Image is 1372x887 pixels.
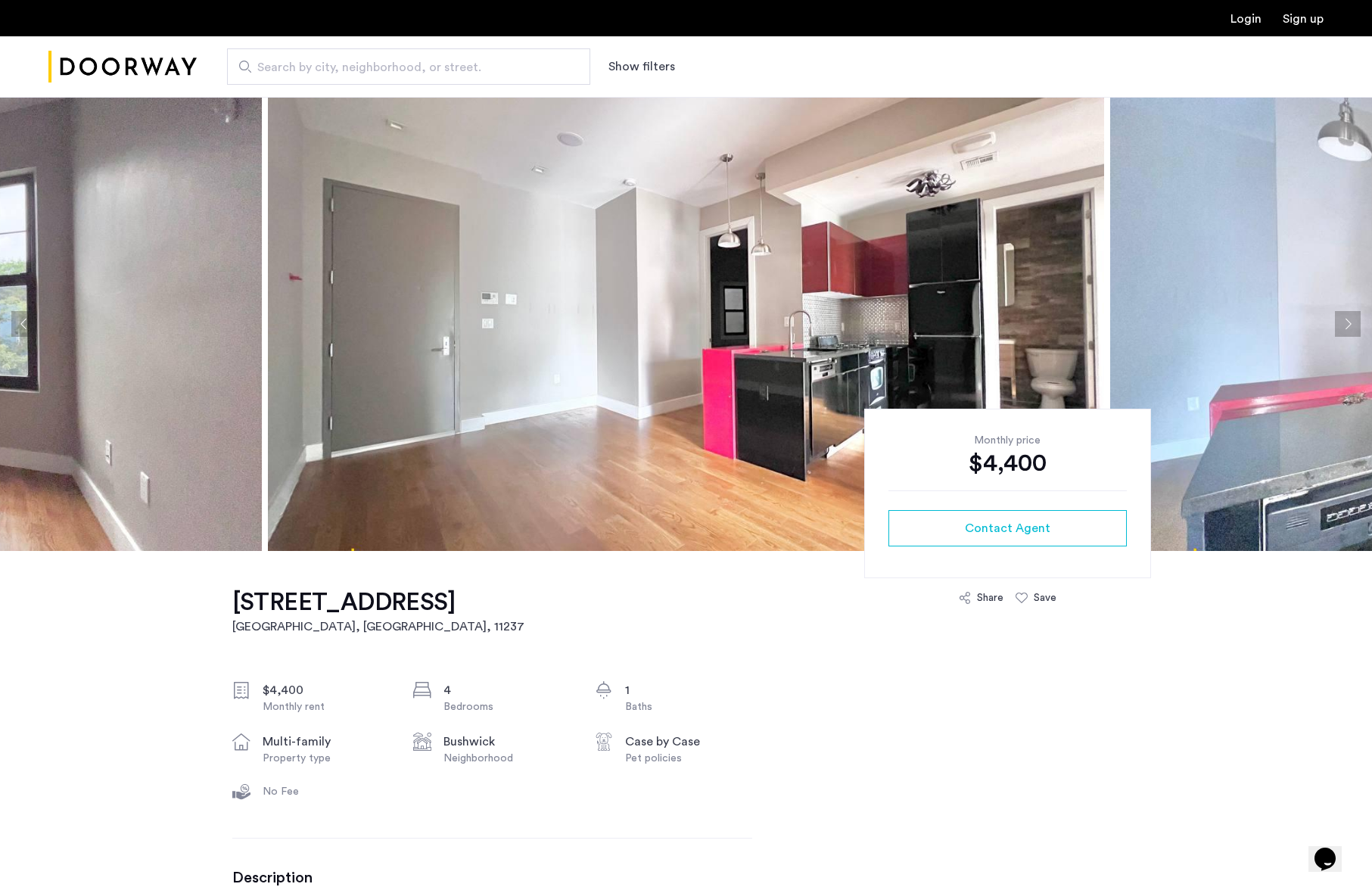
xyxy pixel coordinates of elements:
[1335,311,1361,337] button: Next apartment
[1283,13,1324,25] a: Registration
[232,587,524,618] h1: [STREET_ADDRESS]
[263,733,390,751] div: multi-family
[625,733,752,751] div: Case by Case
[232,869,752,887] h3: Description
[888,510,1127,546] button: button
[625,699,752,714] div: Baths
[443,733,571,751] div: Bushwick
[1308,826,1357,872] iframe: chat widget
[48,39,197,95] a: Cazamio Logo
[443,751,571,766] div: Neighborhood
[257,58,548,76] span: Search by city, neighborhood, or street.
[263,699,390,714] div: Monthly rent
[232,587,524,636] a: [STREET_ADDRESS][GEOGRAPHIC_DATA], [GEOGRAPHIC_DATA], 11237
[608,58,675,76] button: Show or hide filters
[263,751,390,766] div: Property type
[888,448,1127,478] div: $4,400
[977,590,1003,605] div: Share
[268,97,1104,551] img: apartment
[1230,13,1262,25] a: Login
[443,681,571,699] div: 4
[965,519,1050,537] span: Contact Agent
[888,433,1127,448] div: Monthly price
[263,784,390,799] div: No Fee
[232,618,524,636] h2: [GEOGRAPHIC_DATA], [GEOGRAPHIC_DATA] , 11237
[48,39,197,95] img: logo
[227,48,590,85] input: Apartment Search
[263,681,390,699] div: $4,400
[443,699,571,714] div: Bedrooms
[1034,590,1056,605] div: Save
[625,751,752,766] div: Pet policies
[11,311,37,337] button: Previous apartment
[625,681,752,699] div: 1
